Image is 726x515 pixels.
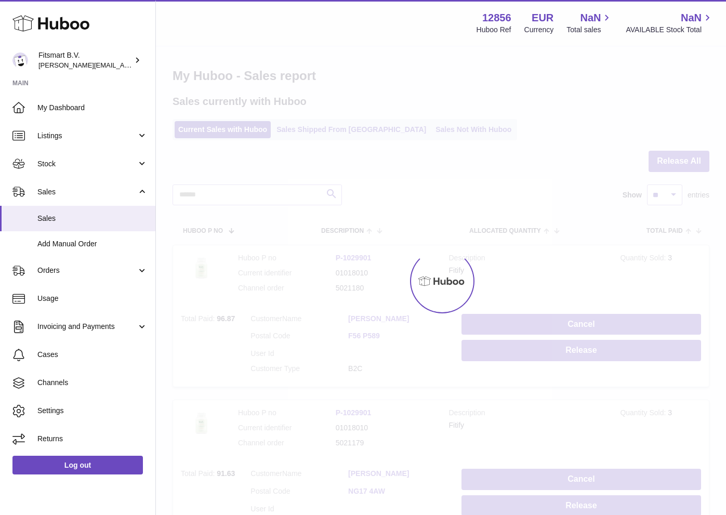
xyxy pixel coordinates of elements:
span: Cases [37,350,148,360]
span: Invoicing and Payments [37,322,137,332]
span: Channels [37,378,148,388]
a: NaN AVAILABLE Stock Total [626,11,714,35]
span: Listings [37,131,137,141]
img: jonathan@leaderoo.com [12,52,28,68]
a: Log out [12,456,143,474]
a: NaN Total sales [566,11,613,35]
strong: EUR [532,11,553,25]
span: Orders [37,266,137,275]
span: Sales [37,214,148,223]
span: NaN [580,11,601,25]
span: Returns [37,434,148,444]
span: Add Manual Order [37,239,148,249]
div: Fitsmart B.V. [38,50,132,70]
span: AVAILABLE Stock Total [626,25,714,35]
span: Settings [37,406,148,416]
span: NaN [681,11,702,25]
strong: 12856 [482,11,511,25]
span: [PERSON_NAME][EMAIL_ADDRESS][DOMAIN_NAME] [38,61,208,69]
span: Total sales [566,25,613,35]
div: Huboo Ref [477,25,511,35]
span: Sales [37,187,137,197]
span: My Dashboard [37,103,148,113]
div: Currency [524,25,554,35]
span: Stock [37,159,137,169]
span: Usage [37,294,148,303]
